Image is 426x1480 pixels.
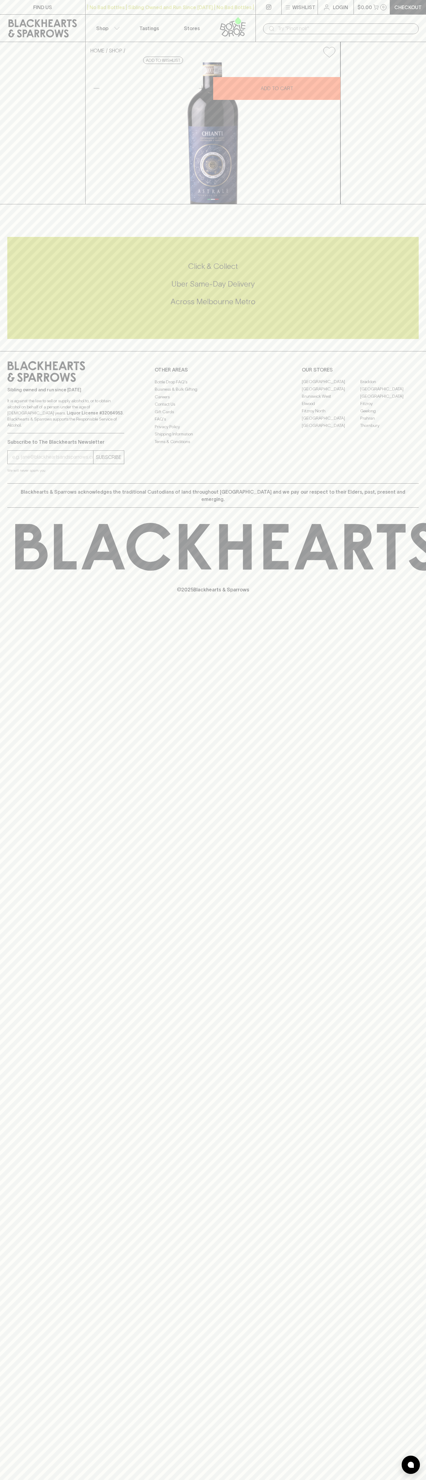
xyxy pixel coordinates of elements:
[155,438,272,445] a: Terms & Conditions
[155,386,272,393] a: Business & Bulk Gifting
[155,416,272,423] a: FAQ's
[155,393,272,400] a: Careers
[292,4,315,11] p: Wishlist
[184,25,200,32] p: Stores
[382,5,385,9] p: 0
[7,398,124,428] p: It is against the law to sell or supply alcohol to, or to obtain alcohol on behalf of a person un...
[360,393,419,400] a: [GEOGRAPHIC_DATA]
[90,48,104,53] a: HOME
[360,378,419,386] a: Braddon
[357,4,372,11] p: $0.00
[360,415,419,422] a: Prahran
[86,15,128,42] button: Shop
[302,386,360,393] a: [GEOGRAPHIC_DATA]
[155,378,272,386] a: Bottle Drop FAQ's
[7,438,124,446] p: Subscribe to The Blackhearts Newsletter
[7,387,124,393] p: Sibling owned and run since [DATE]
[96,25,108,32] p: Shop
[171,15,213,42] a: Stores
[155,431,272,438] a: Shipping Information
[155,366,272,373] p: OTHER AREAS
[109,48,122,53] a: SHOP
[93,451,124,464] button: SUBSCRIBE
[302,415,360,422] a: [GEOGRAPHIC_DATA]
[33,4,52,11] p: FIND US
[408,1462,414,1468] img: bubble-icon
[360,400,419,407] a: Fitzroy
[12,452,93,462] input: e.g. jane@blackheartsandsparrows.com.au
[360,386,419,393] a: [GEOGRAPHIC_DATA]
[7,279,419,289] h5: Uber Same-Day Delivery
[302,378,360,386] a: [GEOGRAPHIC_DATA]
[7,261,419,271] h5: Click & Collect
[394,4,422,11] p: Checkout
[7,297,419,307] h5: Across Melbourne Metro
[261,85,293,92] p: ADD TO CART
[155,401,272,408] a: Contact Us
[213,77,340,100] button: ADD TO CART
[302,393,360,400] a: Brunswick West
[139,25,159,32] p: Tastings
[155,408,272,415] a: Gift Cards
[360,407,419,415] a: Geelong
[12,488,414,503] p: Blackhearts & Sparrows acknowledges the traditional Custodians of land throughout [GEOGRAPHIC_DAT...
[360,422,419,429] a: Thornbury
[86,62,340,204] img: 40300.png
[7,237,419,339] div: Call to action block
[143,57,183,64] button: Add to wishlist
[302,366,419,373] p: OUR STORES
[302,407,360,415] a: Fitzroy North
[7,467,124,474] p: We will never spam you
[96,453,121,461] p: SUBSCRIBE
[67,411,123,415] strong: Liquor License #32064953
[302,400,360,407] a: Elwood
[155,423,272,430] a: Privacy Policy
[321,44,338,60] button: Add to wishlist
[302,422,360,429] a: [GEOGRAPHIC_DATA]
[333,4,348,11] p: Login
[128,15,171,42] a: Tastings
[278,24,414,33] input: Try "Pinot noir"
